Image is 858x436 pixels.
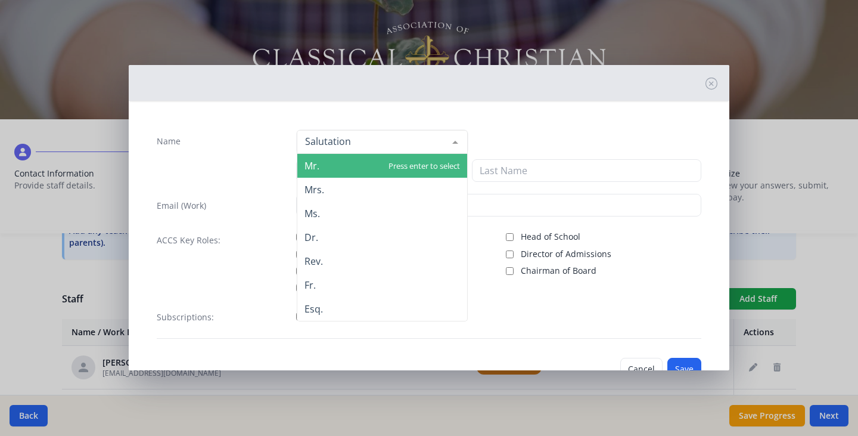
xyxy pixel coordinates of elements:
[521,248,611,260] span: Director of Admissions
[304,207,320,220] span: Ms.
[296,194,702,217] input: contact@site.com
[304,255,323,268] span: Rev.
[296,251,304,258] input: Public Contact
[304,159,319,172] span: Mr.
[157,311,214,323] label: Subscriptions:
[506,251,514,258] input: Director of Admissions
[472,159,701,182] input: Last Name
[304,279,316,292] span: Fr.
[506,267,514,275] input: Chairman of Board
[620,358,663,381] button: Cancel
[296,159,467,182] input: First Name
[506,233,514,241] input: Head of School
[304,302,323,316] span: Esq.
[157,234,220,246] label: ACCS Key Roles:
[302,135,443,147] input: Salutation
[157,135,181,147] label: Name
[296,313,304,320] input: TCD Magazine
[667,358,701,381] button: Save
[521,231,580,243] span: Head of School
[304,231,318,244] span: Dr.
[521,265,596,277] span: Chairman of Board
[296,267,304,275] input: Board Member
[304,183,324,196] span: Mrs.
[296,233,304,241] input: ACCS Account Manager
[296,284,304,292] input: Billing Contact
[157,200,206,212] label: Email (Work)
